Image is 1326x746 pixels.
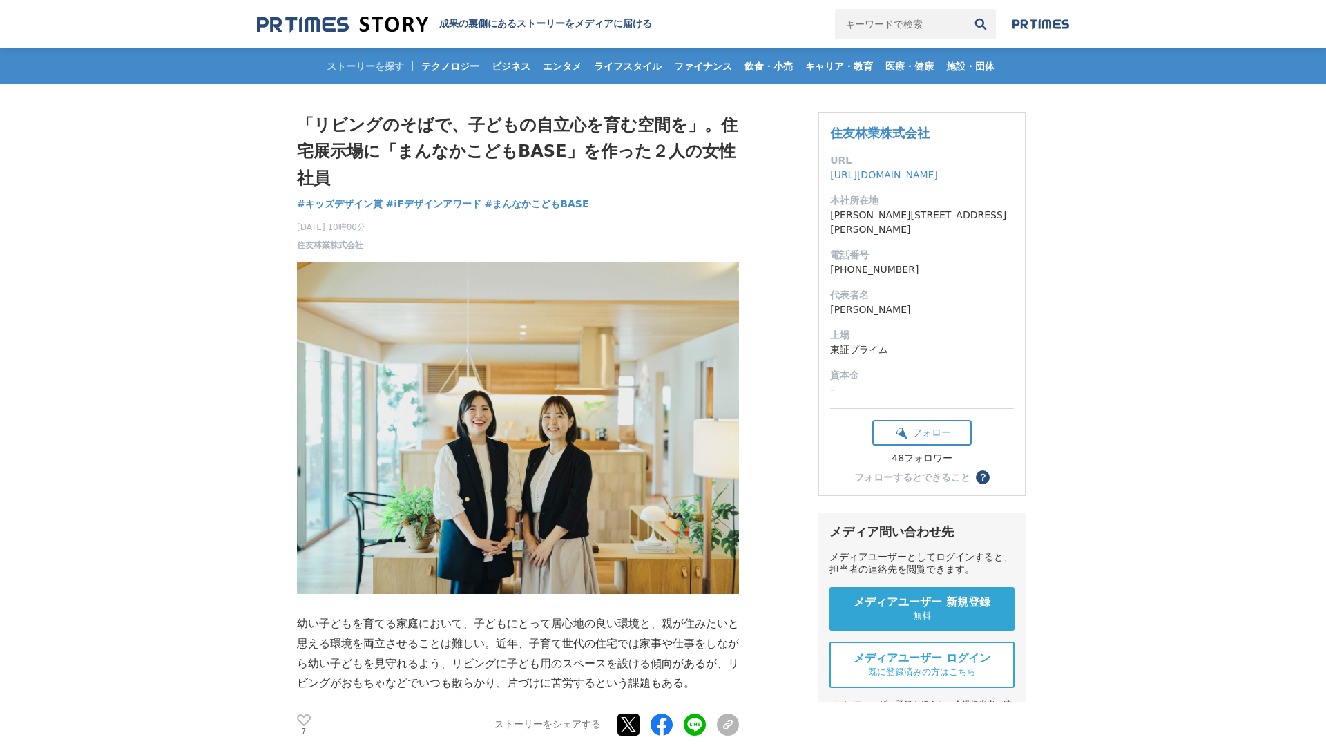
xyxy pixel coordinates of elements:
[297,239,363,251] a: 住友林業株式会社
[486,60,536,73] span: ビジネス
[830,288,1014,303] dt: 代表者名
[800,48,878,84] a: キャリア・教育
[854,651,990,666] span: メディアユーザー ログイン
[965,9,996,39] button: 検索
[485,198,589,210] span: #まんなかこどもBASE
[386,198,481,210] span: #iFデザインアワード
[588,60,667,73] span: ライフスタイル
[854,595,990,610] span: メディアユーザー 新規登録
[913,610,931,622] span: 無料
[739,60,798,73] span: 飲食・小売
[297,262,739,594] img: thumbnail_b74e13d0-71d4-11f0-8cd6-75e66c4aab62.jpg
[854,472,970,482] div: フォローするとできること
[297,614,739,694] p: 幼い子どもを育てる家庭において、子どもにとって居心地の良い環境と、親が住みたいと思える環境を両立させることは難しい。近年、子育て世代の住宅では家事や仕事をしながら幼い子どもを見守れるよう、リビン...
[830,169,938,180] a: [URL][DOMAIN_NAME]
[537,48,587,84] a: エンタメ
[872,420,972,446] button: フォロー
[830,383,1014,397] dd: -
[494,718,601,731] p: ストーリーをシェアする
[976,470,990,484] button: ？
[800,60,878,73] span: キャリア・教育
[830,328,1014,343] dt: 上場
[297,198,383,210] span: #キッズデザイン賞
[830,368,1014,383] dt: 資本金
[830,153,1014,168] dt: URL
[829,551,1015,576] div: メディアユーザーとしてログインすると、担当者の連絡先を閲覧できます。
[830,126,930,140] a: 住友林業株式会社
[830,262,1014,277] dd: [PHONE_NUMBER]
[880,60,939,73] span: 医療・健康
[829,642,1015,688] a: メディアユーザー ログイン 既に登録済みの方はこちら
[297,221,365,233] span: [DATE] 10時00分
[416,60,485,73] span: テクノロジー
[830,208,1014,237] dd: [PERSON_NAME][STREET_ADDRESS][PERSON_NAME]
[485,197,589,211] a: #まんなかこどもBASE
[416,48,485,84] a: テクノロジー
[588,48,667,84] a: ライフスタイル
[537,60,587,73] span: エンタメ
[486,48,536,84] a: ビジネス
[941,48,1000,84] a: 施設・団体
[386,197,481,211] a: #iFデザインアワード
[739,48,798,84] a: 飲食・小売
[297,112,739,191] h1: 「リビングのそばで、子どもの自立心を育む空間を」。住宅展示場に「まんなかこどもBASE」を作った２人の女性社員
[297,197,383,211] a: #キッズデザイン賞
[829,524,1015,540] div: メディア問い合わせ先
[829,587,1015,631] a: メディアユーザー 新規登録 無料
[439,18,652,30] h2: 成果の裏側にあるストーリーをメディアに届ける
[669,60,738,73] span: ファイナンス
[872,452,972,465] div: 48フォロワー
[830,248,1014,262] dt: 電話番号
[941,60,1000,73] span: 施設・団体
[978,472,988,482] span: ？
[257,15,428,34] img: 成果の裏側にあるストーリーをメディアに届ける
[1012,19,1069,30] img: prtimes
[880,48,939,84] a: 医療・健康
[830,343,1014,357] dd: 東証プライム
[257,15,652,34] a: 成果の裏側にあるストーリーをメディアに届ける 成果の裏側にあるストーリーをメディアに届ける
[669,48,738,84] a: ファイナンス
[830,303,1014,317] dd: [PERSON_NAME]
[868,666,976,678] span: 既に登録済みの方はこちら
[835,9,965,39] input: キーワードで検索
[297,727,311,734] p: 7
[830,193,1014,208] dt: 本社所在地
